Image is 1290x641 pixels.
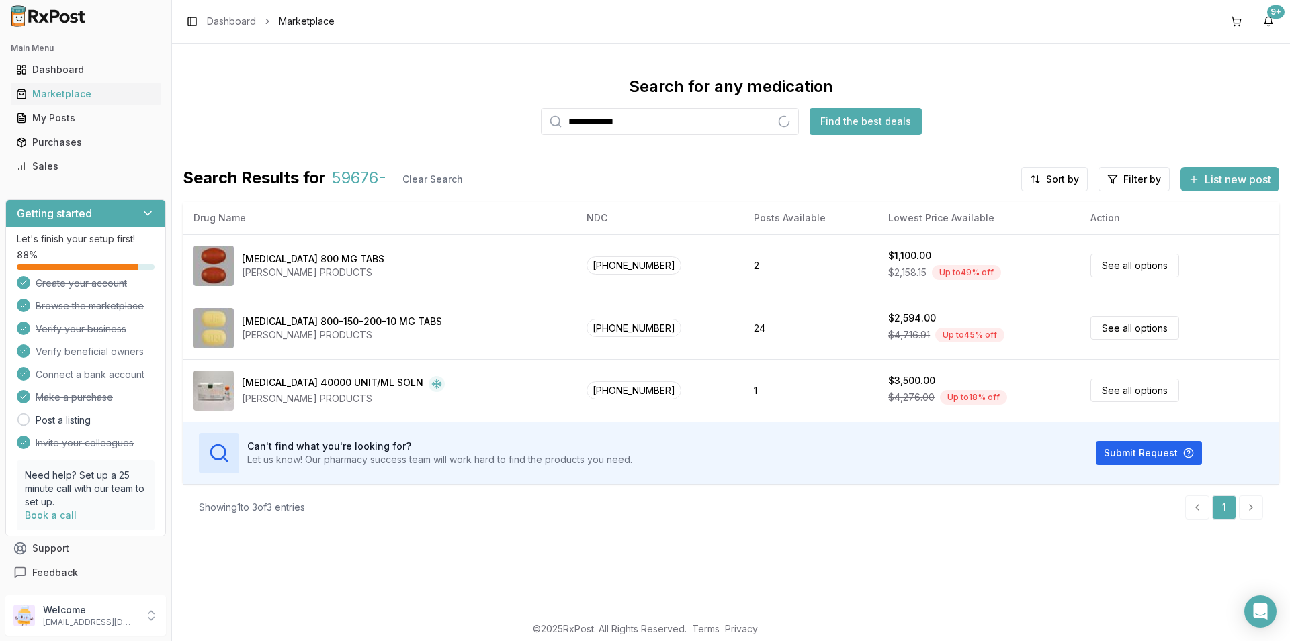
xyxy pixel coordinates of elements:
a: Dashboard [207,15,256,28]
div: $3,500.00 [888,374,935,387]
a: Terms [692,623,720,634]
button: Find the best deals [810,108,922,135]
div: [PERSON_NAME] PRODUCTS [242,266,384,279]
span: Create your account [36,277,127,290]
a: See all options [1090,254,1179,277]
span: Search Results for [183,167,326,191]
span: Browse the marketplace [36,299,144,313]
nav: pagination [1185,495,1263,520]
p: Welcome [43,603,136,617]
th: Action [1080,202,1279,234]
span: List new post [1205,171,1271,187]
span: Verify beneficial owners [36,345,144,358]
a: Dashboard [11,58,161,82]
div: Dashboard [16,63,155,77]
div: Marketplace [16,87,155,101]
div: Search for any medication [629,76,833,97]
img: Procrit 40000 UNIT/ML SOLN [193,371,234,411]
a: Purchases [11,130,161,154]
div: My Posts [16,111,155,125]
div: Sales [16,160,155,173]
button: Sales [5,156,166,177]
button: Dashboard [5,59,166,81]
a: See all options [1090,379,1179,402]
span: Verify your business [36,322,126,336]
a: See all options [1090,316,1179,340]
span: Marketplace [279,15,335,28]
img: Symtuza 800-150-200-10 MG TABS [193,308,234,348]
a: 1 [1212,495,1236,520]
div: Open Intercom Messenger [1244,595,1277,628]
div: [MEDICAL_DATA] 800 MG TABS [242,252,384,266]
p: Let's finish your setup first! [17,232,155,246]
div: [MEDICAL_DATA] 800-150-200-10 MG TABS [242,315,442,328]
button: Purchases [5,132,166,153]
th: Drug Name [183,202,576,234]
img: RxPost Logo [5,5,91,27]
nav: breadcrumb [207,15,335,28]
div: Purchases [16,136,155,149]
div: $2,594.00 [888,311,936,325]
p: Let us know! Our pharmacy success team will work hard to find the products you need. [247,453,632,466]
button: My Posts [5,107,166,129]
td: 2 [743,234,877,297]
span: Invite your colleagues [36,436,134,450]
div: [PERSON_NAME] PRODUCTS [242,328,442,342]
span: [PHONE_NUMBER] [587,381,681,399]
span: Connect a bank account [36,368,144,381]
div: [MEDICAL_DATA] 40000 UNIT/ML SOLN [242,376,423,392]
button: Feedback [5,560,166,585]
img: User avatar [13,605,35,626]
span: $2,158.15 [888,266,927,279]
div: Up to 18 % off [940,390,1007,405]
h2: Main Menu [11,43,161,54]
span: Make a purchase [36,391,113,404]
td: 1 [743,359,877,422]
button: Support [5,536,166,560]
td: 24 [743,297,877,359]
div: 9+ [1267,5,1285,19]
a: My Posts [11,106,161,130]
div: Up to 49 % off [932,265,1001,280]
span: 59676- [331,167,386,191]
button: List new post [1180,167,1279,191]
th: NDC [576,202,743,234]
div: $1,100.00 [888,249,931,262]
th: Posts Available [743,202,877,234]
a: Book a call [25,509,77,521]
h3: Can't find what you're looking for? [247,440,632,453]
button: Filter by [1099,167,1170,191]
button: Clear Search [392,167,474,191]
a: Privacy [725,623,758,634]
div: [PERSON_NAME] PRODUCTS [242,392,445,405]
span: Feedback [32,566,78,579]
a: List new post [1180,174,1279,187]
span: [PHONE_NUMBER] [587,256,681,275]
button: Marketplace [5,83,166,105]
span: Filter by [1123,172,1161,186]
span: $4,716.91 [888,328,930,342]
th: Lowest Price Available [877,202,1080,234]
a: Marketplace [11,82,161,106]
div: Up to 45 % off [935,328,1004,342]
img: Prezista 800 MG TABS [193,246,234,286]
button: Submit Request [1096,441,1202,465]
a: Sales [11,154,161,179]
span: $4,276.00 [888,391,935,404]
span: 88 % [17,248,38,262]
p: Need help? Set up a 25 minute call with our team to set up. [25,469,146,509]
p: [EMAIL_ADDRESS][DOMAIN_NAME] [43,617,136,628]
div: Showing 1 to 3 of 3 entries [199,501,305,514]
h3: Getting started [17,205,92,221]
a: Post a listing [36,413,91,427]
span: Sort by [1046,172,1079,186]
button: 9+ [1258,11,1279,32]
span: [PHONE_NUMBER] [587,319,681,337]
button: Sort by [1021,167,1088,191]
